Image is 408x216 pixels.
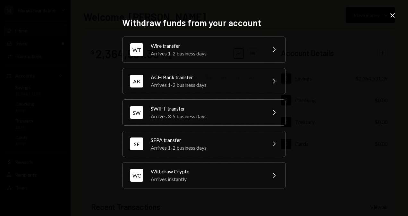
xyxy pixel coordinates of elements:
div: WC [130,169,143,182]
button: ABACH Bank transferArrives 1-2 business days [122,68,286,94]
button: SESEPA transferArrives 1-2 business days [122,131,286,157]
div: SWIFT transfer [151,105,262,112]
div: SE [130,137,143,150]
div: Withdraw Crypto [151,168,262,175]
div: AB [130,75,143,87]
div: SW [130,106,143,119]
div: Wire transfer [151,42,262,50]
div: Arrives 1-2 business days [151,50,262,57]
div: ACH Bank transfer [151,73,262,81]
div: SEPA transfer [151,136,262,144]
button: WTWire transferArrives 1-2 business days [122,37,286,63]
button: SWSWIFT transferArrives 3-5 business days [122,99,286,126]
div: Arrives 1-2 business days [151,81,262,89]
div: Arrives instantly [151,175,262,183]
div: WT [130,43,143,56]
div: Arrives 1-2 business days [151,144,262,152]
button: WCWithdraw CryptoArrives instantly [122,162,286,188]
div: Arrives 3-5 business days [151,112,262,120]
h2: Withdraw funds from your account [122,17,286,29]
